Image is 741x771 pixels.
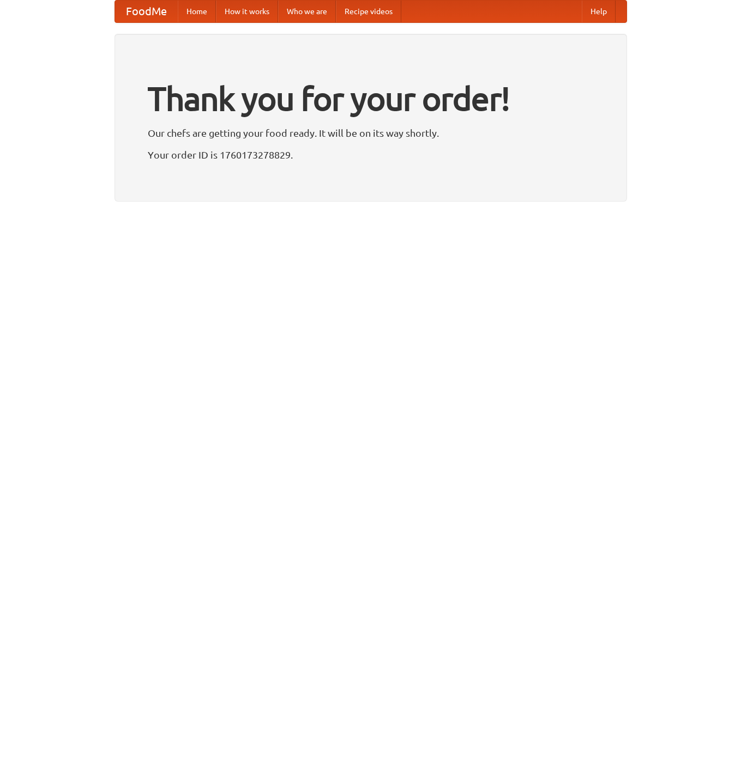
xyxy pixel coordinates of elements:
a: Recipe videos [336,1,401,22]
a: Who we are [278,1,336,22]
a: Home [178,1,216,22]
p: Our chefs are getting your food ready. It will be on its way shortly. [148,125,594,141]
a: How it works [216,1,278,22]
p: Your order ID is 1760173278829. [148,147,594,163]
h1: Thank you for your order! [148,72,594,125]
a: Help [582,1,616,22]
a: FoodMe [115,1,178,22]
